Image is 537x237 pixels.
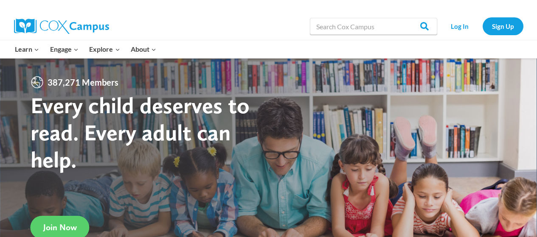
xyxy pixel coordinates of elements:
span: About [131,44,156,55]
span: Explore [89,44,120,55]
span: Engage [50,44,79,55]
span: Join Now [43,222,77,232]
span: Learn [15,44,39,55]
span: 387,271 Members [44,75,122,89]
strong: Every child deserves to read. Every adult can help. [31,92,250,173]
nav: Primary Navigation [10,40,162,58]
img: Cox Campus [14,19,109,34]
a: Sign Up [483,17,523,35]
a: Log In [441,17,478,35]
nav: Secondary Navigation [441,17,523,35]
input: Search Cox Campus [310,18,437,35]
